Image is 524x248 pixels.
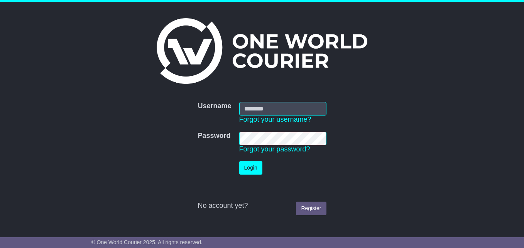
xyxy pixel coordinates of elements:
[91,239,203,245] span: © One World Courier 2025. All rights reserved.
[296,202,326,215] a: Register
[239,161,262,175] button: Login
[198,102,231,110] label: Username
[239,145,310,153] a: Forgot your password?
[198,202,326,210] div: No account yet?
[198,132,230,140] label: Password
[239,116,311,123] a: Forgot your username?
[157,18,367,84] img: One World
